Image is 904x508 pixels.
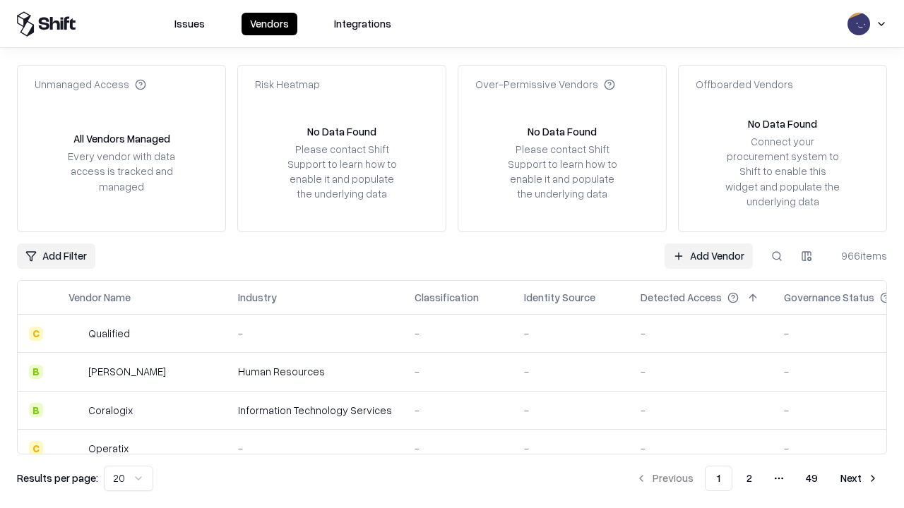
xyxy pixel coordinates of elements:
div: - [415,403,501,418]
div: - [238,326,392,341]
button: Vendors [242,13,297,35]
button: Integrations [326,13,400,35]
div: Coralogix [88,403,133,418]
div: - [524,403,618,418]
div: - [415,441,501,456]
div: Detected Access [641,290,722,305]
button: 1 [705,466,732,491]
div: Risk Heatmap [255,77,320,92]
a: Add Vendor [665,243,753,269]
div: No Data Found [748,116,817,131]
nav: pagination [627,466,887,491]
button: 49 [795,466,829,491]
div: B [29,365,43,379]
div: Unmanaged Access [35,77,146,92]
div: Offboarded Vendors [696,77,793,92]
div: - [641,326,761,341]
div: Human Resources [238,364,392,379]
img: Coralogix [69,403,83,417]
div: Qualified [88,326,130,341]
img: Qualified [69,327,83,341]
div: No Data Found [528,124,597,139]
div: No Data Found [307,124,376,139]
div: - [641,364,761,379]
div: Industry [238,290,277,305]
img: Deel [69,365,83,379]
div: - [524,441,618,456]
div: Over-Permissive Vendors [475,77,615,92]
div: Classification [415,290,479,305]
div: B [29,403,43,417]
div: Identity Source [524,290,595,305]
div: Please contact Shift Support to learn how to enable it and populate the underlying data [283,142,400,202]
div: All Vendors Managed [73,131,170,146]
button: Issues [166,13,213,35]
div: Information Technology Services [238,403,392,418]
button: 2 [735,466,763,491]
div: Operatix [88,441,129,456]
div: - [641,403,761,418]
img: Operatix [69,441,83,455]
div: Every vendor with data access is tracked and managed [63,149,180,193]
div: Governance Status [784,290,874,305]
button: Add Filter [17,243,95,269]
div: C [29,441,43,455]
div: - [238,441,392,456]
div: - [524,326,618,341]
p: Results per page: [17,471,98,485]
div: Connect your procurement system to Shift to enable this widget and populate the underlying data [724,134,841,209]
div: Vendor Name [69,290,131,305]
div: 966 items [831,248,887,263]
div: - [415,326,501,341]
div: Please contact Shift Support to learn how to enable it and populate the underlying data [504,142,621,202]
div: - [641,441,761,456]
div: - [415,364,501,379]
div: C [29,327,43,341]
div: - [524,364,618,379]
button: Next [832,466,887,491]
div: [PERSON_NAME] [88,364,166,379]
